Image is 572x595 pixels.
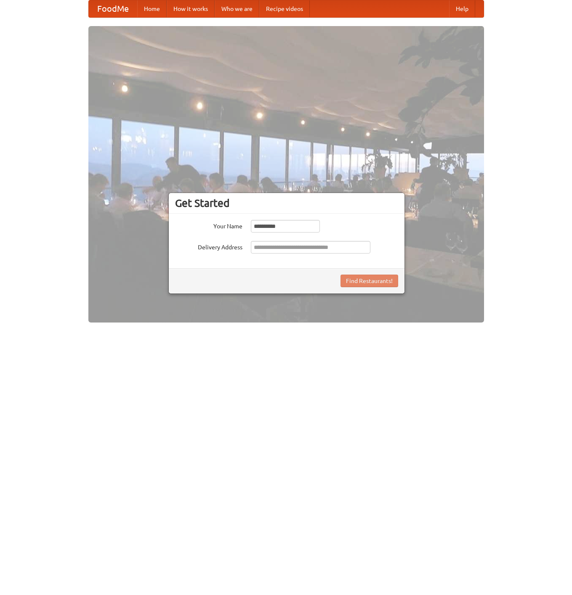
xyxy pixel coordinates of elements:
[89,0,137,17] a: FoodMe
[175,220,242,230] label: Your Name
[175,197,398,209] h3: Get Started
[215,0,259,17] a: Who we are
[175,241,242,251] label: Delivery Address
[259,0,310,17] a: Recipe videos
[449,0,475,17] a: Help
[341,275,398,287] button: Find Restaurants!
[137,0,167,17] a: Home
[167,0,215,17] a: How it works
